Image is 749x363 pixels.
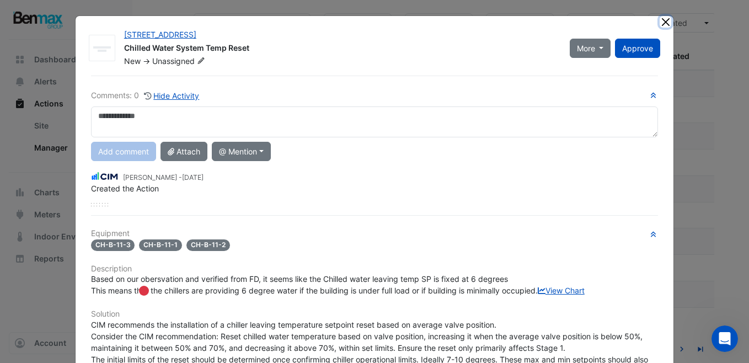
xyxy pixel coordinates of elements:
[91,239,135,251] span: CH-B-11-3
[212,142,271,161] button: @ Mention
[622,44,653,53] span: Approve
[91,274,585,295] span: Based on our obersvation and verified from FD, it seems like the Chilled water leaving temp SP is...
[123,173,204,183] small: [PERSON_NAME] -
[91,264,658,274] h6: Description
[152,56,207,67] span: Unassigned
[143,89,200,102] button: Hide Activity
[139,286,149,296] div: Tooltip anchor
[139,239,182,251] span: CH-B-11-1
[91,170,119,183] img: CIM
[124,42,557,56] div: Chilled Water System Temp Reset
[160,142,207,161] button: Attach
[91,229,658,238] h6: Equipment
[91,309,658,319] h6: Solution
[186,239,230,251] span: CH-B-11-2
[538,286,585,295] a: View Chart
[570,39,611,58] button: More
[143,56,150,66] span: ->
[124,56,141,66] span: New
[91,184,159,193] span: Created the Action
[124,30,196,39] a: [STREET_ADDRESS]
[91,89,200,102] div: Comments: 0
[615,39,660,58] button: Approve
[660,16,671,28] button: Close
[711,325,738,352] iframe: Intercom live chat
[577,42,595,54] span: More
[182,173,204,181] span: 2025-08-05 15:43:33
